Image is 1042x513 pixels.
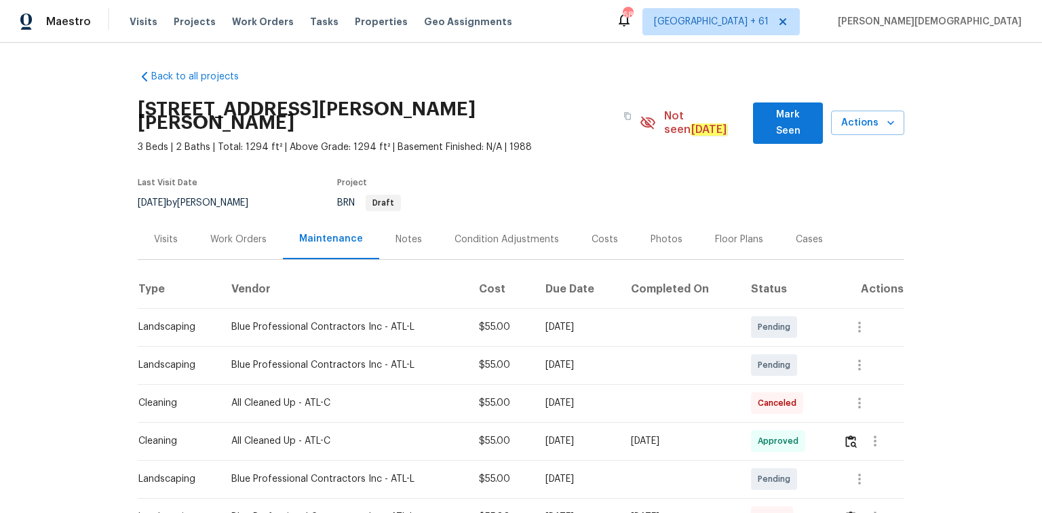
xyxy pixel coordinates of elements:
[367,199,400,207] span: Draft
[758,396,802,410] span: Canceled
[231,358,457,372] div: Blue Professional Contractors Inc - ATL-L
[631,434,730,448] div: [DATE]
[592,233,618,246] div: Costs
[479,396,524,410] div: $55.00
[758,434,804,448] span: Approved
[620,270,741,308] th: Completed On
[138,195,265,211] div: by [PERSON_NAME]
[545,434,609,448] div: [DATE]
[764,107,812,140] span: Mark Seen
[138,198,166,208] span: [DATE]
[715,233,763,246] div: Floor Plans
[231,434,457,448] div: All Cleaned Up - ATL-C
[758,358,796,372] span: Pending
[479,358,524,372] div: $55.00
[355,15,408,28] span: Properties
[664,109,745,136] span: Not seen
[337,198,401,208] span: BRN
[753,102,823,144] button: Mark Seen
[843,425,859,457] button: Review Icon
[231,320,457,334] div: Blue Professional Contractors Inc - ATL-L
[138,320,210,334] div: Landscaping
[138,472,210,486] div: Landscaping
[138,434,210,448] div: Cleaning
[479,472,524,486] div: $55.00
[232,15,294,28] span: Work Orders
[395,233,422,246] div: Notes
[623,8,632,22] div: 686
[832,15,1022,28] span: [PERSON_NAME][DEMOGRAPHIC_DATA]
[138,102,615,130] h2: [STREET_ADDRESS][PERSON_NAME][PERSON_NAME]
[831,111,904,136] button: Actions
[545,358,609,372] div: [DATE]
[154,233,178,246] div: Visits
[796,233,823,246] div: Cases
[654,15,769,28] span: [GEOGRAPHIC_DATA] + 61
[337,178,367,187] span: Project
[615,104,640,128] button: Copy Address
[138,270,220,308] th: Type
[174,15,216,28] span: Projects
[479,434,524,448] div: $55.00
[468,270,535,308] th: Cost
[299,232,363,246] div: Maintenance
[758,472,796,486] span: Pending
[138,178,197,187] span: Last Visit Date
[231,396,457,410] div: All Cleaned Up - ATL-C
[842,115,893,132] span: Actions
[138,396,210,410] div: Cleaning
[220,270,468,308] th: Vendor
[138,70,268,83] a: Back to all projects
[46,15,91,28] span: Maestro
[545,320,609,334] div: [DATE]
[130,15,157,28] span: Visits
[651,233,682,246] div: Photos
[138,358,210,372] div: Landscaping
[424,15,512,28] span: Geo Assignments
[845,435,857,448] img: Review Icon
[479,320,524,334] div: $55.00
[210,233,267,246] div: Work Orders
[535,270,620,308] th: Due Date
[138,140,640,154] span: 3 Beds | 2 Baths | Total: 1294 ft² | Above Grade: 1294 ft² | Basement Finished: N/A | 1988
[740,270,832,308] th: Status
[691,123,727,136] em: [DATE]
[758,320,796,334] span: Pending
[231,472,457,486] div: Blue Professional Contractors Inc - ATL-L
[545,396,609,410] div: [DATE]
[310,17,339,26] span: Tasks
[455,233,559,246] div: Condition Adjustments
[545,472,609,486] div: [DATE]
[832,270,904,308] th: Actions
